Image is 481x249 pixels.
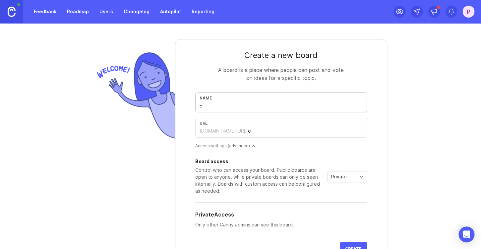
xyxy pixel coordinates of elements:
[327,171,367,182] div: toggle menu
[120,6,153,18] a: Changelog
[30,6,60,18] a: Feedback
[331,173,347,180] span: Private
[195,211,234,218] h5: Private Access
[200,102,363,109] input: Feature Requests
[63,6,93,18] a: Roadmap
[195,159,325,164] div: Board access
[188,6,218,18] a: Reporting
[462,6,474,18] button: P
[195,50,367,61] div: Create a new board
[94,50,175,142] img: welcome-img-178bf9fb836d0a1529256ffe415d7085.png
[200,95,363,100] div: Name
[95,6,117,18] a: Users
[195,143,367,149] div: Access settings (advanced)
[195,221,367,228] p: Only other Canny admins can see this board.
[200,121,363,126] div: url
[8,7,16,17] img: Canny Home
[215,66,347,82] div: A board is a place where people can post and vote on ideas for a specific topic.
[248,127,363,135] input: feature-requests
[156,6,185,18] a: Autopilot
[458,226,474,242] div: Open Intercom Messenger
[195,166,325,194] div: Control who can access your board. Public boards are open to anyone, while private boards can onl...
[356,174,367,179] svg: toggle icon
[200,128,248,134] div: [DOMAIN_NAME][URL]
